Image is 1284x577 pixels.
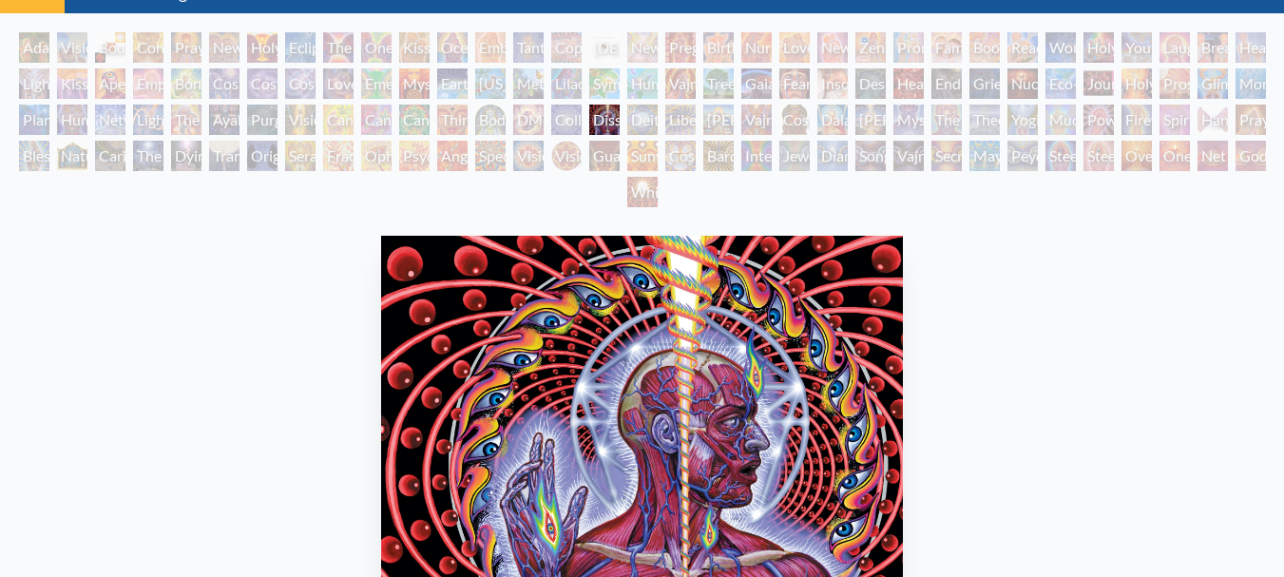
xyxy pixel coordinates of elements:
div: Holy Fire [1121,68,1152,99]
div: Prostration [1159,68,1190,99]
div: Visionary Origin of Language [57,32,87,63]
div: [US_STATE] Song [475,68,506,99]
div: Nuclear Crucifixion [1007,68,1038,99]
div: Yogi & the Möbius Sphere [1007,105,1038,135]
div: Tantra [513,32,544,63]
div: [PERSON_NAME] [703,105,734,135]
div: Aperture [95,68,125,99]
div: Dying [171,141,201,171]
div: Deities & Demons Drinking from the Milky Pool [627,105,658,135]
div: Love is a Cosmic Force [323,68,354,99]
div: Lightworker [133,105,163,135]
div: Dissectional Art for Tool's Lateralus CD [589,105,620,135]
div: Steeplehead 1 [1045,141,1076,171]
div: Reading [1007,32,1038,63]
div: Promise [893,32,924,63]
div: Firewalking [1121,105,1152,135]
div: Song of Vajra Being [855,141,886,171]
div: Mysteriosa 2 [399,68,430,99]
div: Spirit Animates the Flesh [1159,105,1190,135]
div: Vision Crystal [513,141,544,171]
div: Boo-boo [969,32,1000,63]
div: Blessing Hand [19,141,49,171]
div: Insomnia [817,68,848,99]
div: Monochord [1236,68,1266,99]
div: Mayan Being [969,141,1000,171]
div: Interbeing [741,141,772,171]
div: The Shulgins and their Alchemical Angels [171,105,201,135]
div: Vision [PERSON_NAME] [551,141,582,171]
div: Third Eye Tears of Joy [437,105,468,135]
div: White Light [627,177,658,207]
div: DMT - The Spirit Molecule [513,105,544,135]
div: Sunyata [627,141,658,171]
div: Earth Energies [437,68,468,99]
div: Cosmic Artist [247,68,278,99]
div: Steeplehead 2 [1083,141,1114,171]
div: Ocean of Love Bliss [437,32,468,63]
div: Gaia [741,68,772,99]
div: Contemplation [133,32,163,63]
div: Bardo Being [703,141,734,171]
div: Net of Being [1198,141,1228,171]
div: One Taste [361,32,392,63]
div: Body, Mind, Spirit [95,32,125,63]
div: Kiss of the [MEDICAL_DATA] [57,68,87,99]
div: Jewel Being [779,141,810,171]
div: Vision Tree [285,105,316,135]
div: Secret Writing Being [931,141,962,171]
div: Adam & Eve [19,32,49,63]
div: Planetary Prayers [19,105,49,135]
div: Mystic Eye [893,105,924,135]
div: Wonder [1045,32,1076,63]
div: Peyote Being [1007,141,1038,171]
div: Praying Hands [1236,105,1266,135]
div: Praying [171,32,201,63]
div: Caring [95,141,125,171]
div: Emerald Grail [361,68,392,99]
div: Ayahuasca Visitation [209,105,240,135]
div: Power to the Peaceful [1083,105,1114,135]
div: New Family [817,32,848,63]
div: Kissing [399,32,430,63]
div: The Soul Finds It's Way [133,141,163,171]
div: Human Geometry [57,105,87,135]
div: Eco-Atlas [1045,68,1076,99]
div: Cannabacchus [399,105,430,135]
div: Oversoul [1121,141,1152,171]
div: Cannabis Mudra [323,105,354,135]
div: Theologue [969,105,1000,135]
div: Collective Vision [551,105,582,135]
div: Lightweaver [19,68,49,99]
div: Body/Mind as a Vibratory Field of Energy [475,105,506,135]
div: Family [931,32,962,63]
div: Humming Bird [627,68,658,99]
div: Fear [779,68,810,99]
div: Dalai Lama [817,105,848,135]
div: Holy Family [1083,32,1114,63]
div: Transfiguration [209,141,240,171]
div: Vajra Horse [665,68,696,99]
div: Mudra [1045,105,1076,135]
div: Eclipse [285,32,316,63]
div: Glimpsing the Empyrean [1198,68,1228,99]
div: Cosmic Lovers [285,68,316,99]
div: Cosmic Creativity [209,68,240,99]
div: Metamorphosis [513,68,544,99]
div: Birth [703,32,734,63]
div: Cannabis Sutra [361,105,392,135]
div: Psychomicrograph of a Fractal Paisley Cherub Feather Tip [399,141,430,171]
div: Vajra Guru [741,105,772,135]
div: Breathing [1198,32,1228,63]
div: Symbiosis: Gall Wasp & Oak Tree [589,68,620,99]
div: Godself [1236,141,1266,171]
div: Nature of Mind [57,141,87,171]
div: Original Face [247,141,278,171]
div: Networks [95,105,125,135]
div: Pregnancy [665,32,696,63]
div: The Kiss [323,32,354,63]
div: Journey of the Wounded Healer [1083,68,1114,99]
div: [DEMOGRAPHIC_DATA] Embryo [589,32,620,63]
div: Seraphic Transport Docking on the Third Eye [285,141,316,171]
div: Empowerment [133,68,163,99]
